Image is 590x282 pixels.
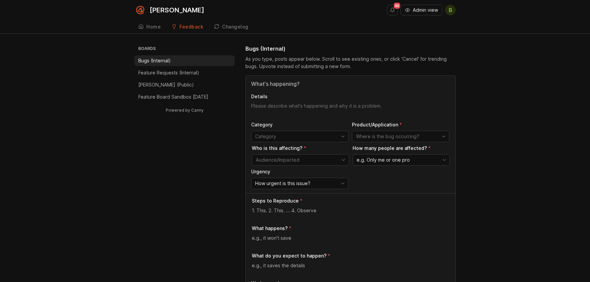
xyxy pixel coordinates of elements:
div: toggle menu [252,154,349,166]
p: Who is this affecting? [252,145,349,152]
div: toggle menu [352,131,449,142]
a: Bugs (Internal) [134,55,235,66]
button: Admin view [400,5,442,15]
a: Home [134,20,165,34]
p: Feature Requests (Internal) [138,69,199,76]
a: Feature Board Sandbox [DATE] [134,92,235,102]
svg: toggle icon [338,157,349,163]
p: How many people are affected? [353,145,450,152]
a: Feature Requests (Internal) [134,67,235,78]
span: B [449,6,452,14]
p: What do you expect to happen? [252,252,326,259]
a: Changelog [210,20,252,34]
a: Feedback [167,20,207,34]
div: As you type, posts appear below. Scroll to see existing ones, or click 'Cancel' for trending bugs... [245,55,456,70]
p: Urgency [251,168,349,175]
div: toggle menu [251,131,349,142]
div: Home [146,24,161,29]
input: Title [251,80,450,88]
input: Audience/Impacted [256,156,338,164]
div: toggle menu [353,154,450,166]
div: Feedback [179,24,203,29]
svg: toggle icon [338,134,348,139]
span: e.g. Only me or one pro [357,156,410,164]
p: Details [251,93,450,100]
h3: Boards [137,45,235,54]
svg: toggle icon [439,157,450,163]
svg: toggle icon [438,134,449,139]
span: Admin view [413,7,438,13]
textarea: Details [251,103,450,116]
img: Smith.ai logo [134,4,146,16]
input: Category [255,133,337,140]
div: [PERSON_NAME] [150,7,204,13]
div: Changelog [222,24,248,29]
p: Product/Application [352,121,449,128]
p: What happens? [252,225,288,232]
p: [PERSON_NAME] (Public) [138,81,194,88]
h1: Bugs (Internal) [245,45,286,53]
span: 49 [394,3,400,9]
a: [PERSON_NAME] (Public) [134,79,235,90]
button: B [445,5,456,15]
p: Feature Board Sandbox [DATE] [138,94,208,100]
input: Where is the bug occurring? [356,133,438,140]
div: toggle menu [251,178,349,189]
svg: toggle icon [338,181,348,186]
p: Category [251,121,349,128]
p: Steps to Reproduce [252,198,299,204]
p: Bugs (Internal) [138,57,171,64]
button: Notifications [387,5,398,15]
a: Powered by Canny [165,106,205,114]
span: How urgent is this issue? [255,180,310,187]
